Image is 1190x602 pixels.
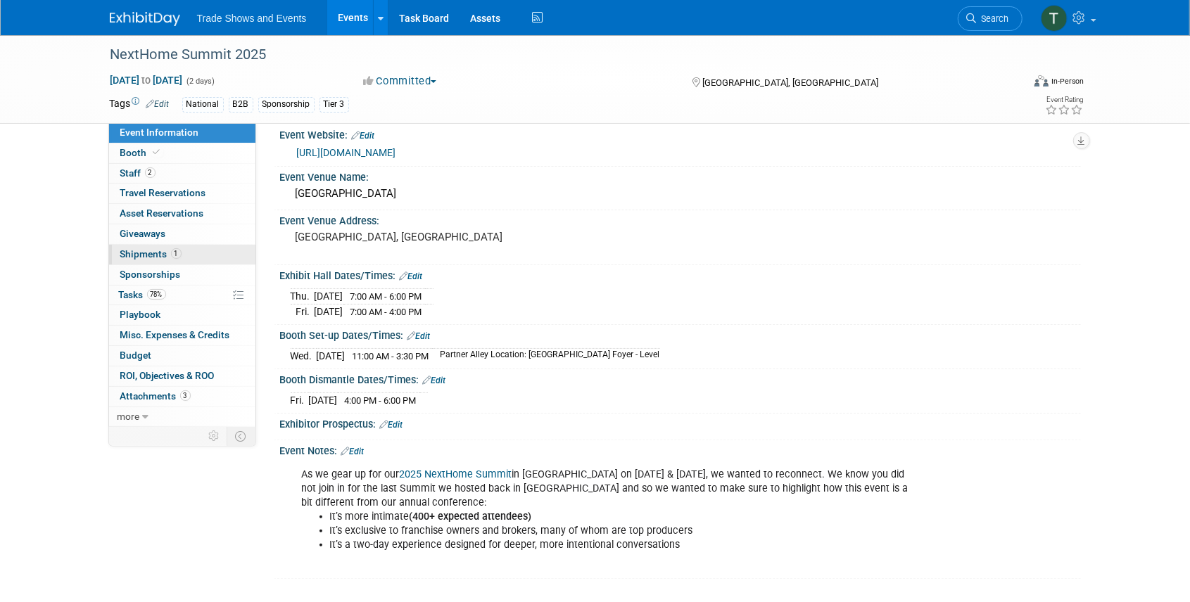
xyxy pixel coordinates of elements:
[109,143,255,163] a: Booth
[120,269,181,280] span: Sponsorships
[958,6,1023,31] a: Search
[291,289,315,305] td: Thu.
[315,305,343,319] td: [DATE]
[109,265,255,285] a: Sponsorships
[109,366,255,386] a: ROI, Objectives & ROO
[280,325,1081,343] div: Booth Set-up Dates/Times:
[291,349,317,364] td: Wed.
[280,265,1081,283] div: Exhibit Hall Dates/Times:
[309,393,338,408] td: [DATE]
[140,75,153,86] span: to
[410,511,532,523] b: (400+ expected attendees)
[345,395,417,406] span: 4:00 PM - 6:00 PM
[400,468,512,480] a: 2025 NextHome Summit
[280,167,1081,184] div: Event Venue Name:
[400,271,423,281] a: Edit
[120,390,191,402] span: Attachments
[120,350,152,361] span: Budget
[317,349,346,364] td: [DATE]
[109,387,255,406] a: Attachments3
[1041,5,1068,32] img: Tiff Wagner
[296,231,598,243] pre: [GEOGRAPHIC_DATA], [GEOGRAPHIC_DATA]
[432,349,660,364] td: Partner Alley Location: [GEOGRAPHIC_DATA] Foyer - Level
[120,187,206,198] span: Travel Reservations
[380,420,403,430] a: Edit
[171,248,182,259] span: 1
[110,74,184,87] span: [DATE] [DATE]
[280,369,1081,388] div: Booth Dismantle Dates/Times:
[203,427,227,445] td: Personalize Event Tab Strip
[358,74,442,89] button: Committed
[352,131,375,141] a: Edit
[227,427,255,445] td: Toggle Event Tabs
[280,210,1081,228] div: Event Venue Address:
[119,289,166,300] span: Tasks
[109,346,255,366] a: Budget
[120,207,204,219] span: Asset Reservations
[120,127,199,138] span: Event Information
[291,183,1070,205] div: [GEOGRAPHIC_DATA]
[280,440,1081,459] div: Event Notes:
[109,286,255,305] a: Tasks78%
[109,326,255,345] a: Misc. Expenses & Credits
[1045,96,1083,103] div: Event Rating
[109,305,255,325] a: Playbook
[106,42,1001,68] div: NextHome Summit 2025
[109,184,255,203] a: Travel Reservations
[319,97,349,112] div: Tier 3
[291,393,309,408] td: Fri.
[109,204,255,224] a: Asset Reservations
[120,309,161,320] span: Playbook
[120,329,230,340] span: Misc. Expenses & Credits
[1034,75,1049,87] img: Format-Inperson.png
[315,289,343,305] td: [DATE]
[109,123,255,143] a: Event Information
[229,97,253,112] div: B2B
[280,124,1081,143] div: Event Website:
[109,245,255,264] a: Shipments1
[109,407,255,427] a: more
[350,307,422,317] span: 7:00 AM - 4:00 PM
[197,13,307,24] span: Trade Shows and Events
[186,77,215,86] span: (2 days)
[110,12,180,26] img: ExhibitDay
[120,167,156,179] span: Staff
[120,370,215,381] span: ROI, Objectives & ROO
[120,248,182,260] span: Shipments
[702,77,878,88] span: [GEOGRAPHIC_DATA], [GEOGRAPHIC_DATA]
[350,291,422,302] span: 7:00 AM - 6:00 PM
[939,73,1084,94] div: Event Format
[341,447,365,456] a: Edit
[109,224,255,244] a: Giveaways
[977,13,1009,24] span: Search
[147,289,166,300] span: 78%
[292,461,926,574] div: As we gear up for our in [GEOGRAPHIC_DATA] on [DATE] & [DATE], we wanted to reconnect. We know yo...
[180,390,191,401] span: 3
[423,376,446,385] a: Edit
[110,96,170,113] td: Tags
[330,538,918,552] li: It’s a two-day experience designed for deeper, more intentional conversations
[258,97,315,112] div: Sponsorship
[118,411,140,422] span: more
[120,228,166,239] span: Giveaways
[291,305,315,319] td: Fri.
[1051,76,1084,87] div: In-Person
[280,414,1081,432] div: Exhibitor Prospectus:
[182,97,224,112] div: National
[145,167,156,178] span: 2
[330,524,918,538] li: It’s exclusive to franchise owners and brokers, many of whom are top producers
[407,331,431,341] a: Edit
[146,99,170,109] a: Edit
[297,147,396,158] a: [URL][DOMAIN_NAME]
[353,351,429,361] span: 11:00 AM - 3:30 PM
[109,164,255,184] a: Staff2
[153,148,160,156] i: Booth reservation complete
[330,510,918,524] li: It’s more intimate
[120,147,163,158] span: Booth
